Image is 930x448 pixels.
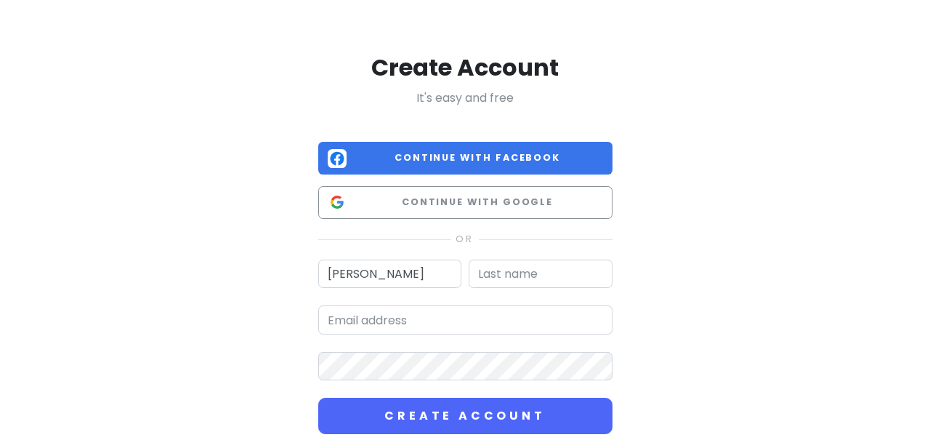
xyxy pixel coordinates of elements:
h2: Create Account [318,52,612,83]
input: First name [318,260,462,289]
span: Continue with Facebook [352,151,603,165]
input: Last name [469,260,612,289]
img: Facebook logo [328,149,347,168]
button: Continue with Facebook [318,142,612,175]
input: Email address [318,305,612,335]
span: Continue with Google [352,195,603,209]
img: Google logo [328,193,347,212]
p: It's easy and free [318,89,612,108]
button: Create Account [318,398,612,434]
button: Continue with Google [318,186,612,219]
